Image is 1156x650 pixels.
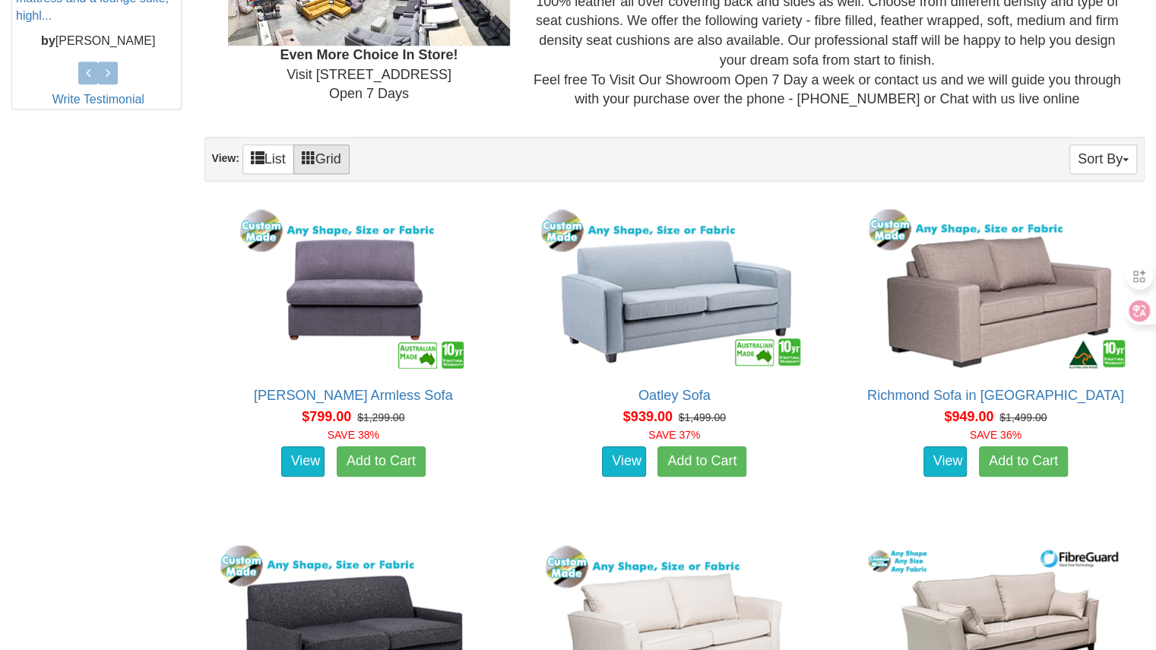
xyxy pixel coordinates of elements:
[357,411,404,423] del: $1,299.00
[280,47,458,62] b: Even More Choice In Store!
[337,446,426,477] a: Add to Cart
[859,205,1132,373] img: Richmond Sofa in Fabric
[679,411,726,423] del: $1,499.00
[537,205,811,373] img: Oatley Sofa
[970,429,1021,441] font: SAVE 36%
[638,388,711,403] a: Oatley Sofa
[236,205,470,373] img: Cleo Armless Sofa
[657,446,746,477] a: Add to Cart
[281,446,325,477] a: View
[979,446,1068,477] a: Add to Cart
[867,388,1124,403] a: Richmond Sofa in [GEOGRAPHIC_DATA]
[923,446,968,477] a: View
[1069,144,1137,174] button: Sort By
[254,388,453,403] a: [PERSON_NAME] Armless Sofa
[328,429,379,441] font: SAVE 38%
[999,411,1047,423] del: $1,499.00
[41,34,55,47] b: by
[944,409,993,424] span: $949.00
[648,429,700,441] font: SAVE 37%
[212,152,239,164] strong: View:
[16,33,181,50] p: [PERSON_NAME]
[302,409,351,424] span: $799.00
[293,144,350,174] a: Grid
[242,144,294,174] a: List
[602,446,646,477] a: View
[52,93,144,106] a: Write Testimonial
[623,409,673,424] span: $939.00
